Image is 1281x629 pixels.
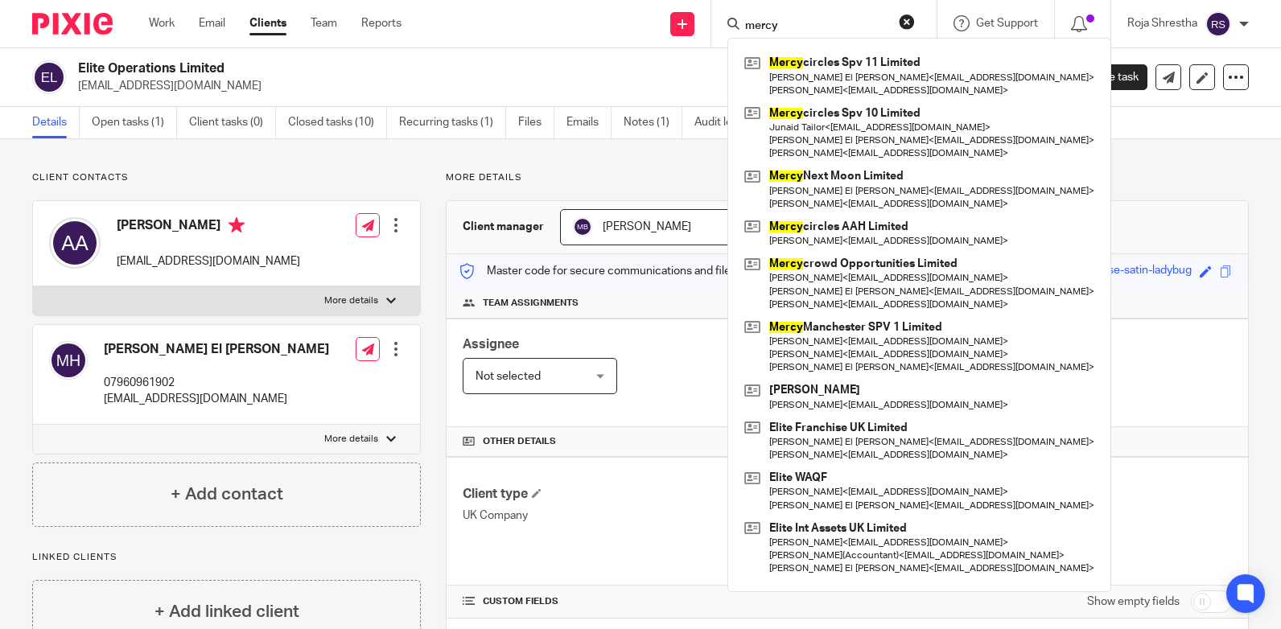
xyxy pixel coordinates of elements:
p: Client contacts [32,171,421,184]
h4: Client type [463,486,847,503]
a: Audit logs [694,107,756,138]
p: 07960961902 [104,375,329,391]
i: Primary [229,217,245,233]
h4: [PERSON_NAME] [117,217,300,237]
img: svg%3E [32,60,66,94]
img: svg%3E [573,217,592,236]
a: Client tasks (0) [189,107,276,138]
p: Roja Shrestha [1127,15,1197,31]
a: Files [518,107,554,138]
span: Not selected [476,371,541,382]
a: Emails [566,107,612,138]
a: Notes (1) [624,107,682,138]
p: Linked clients [32,551,421,564]
img: svg%3E [49,217,101,269]
h2: Elite Operations Limited [78,60,839,77]
a: Closed tasks (10) [288,107,387,138]
input: Search [743,19,888,34]
span: [PERSON_NAME] [603,221,691,232]
h3: Client manager [463,219,544,235]
p: [EMAIL_ADDRESS][DOMAIN_NAME] [78,78,1030,94]
span: Get Support [976,18,1038,29]
span: Team assignments [483,297,579,310]
a: Work [149,15,175,31]
p: Master code for secure communications and files [459,263,736,279]
a: Team [311,15,337,31]
a: Details [32,107,80,138]
h4: [PERSON_NAME] El [PERSON_NAME] [104,341,329,358]
label: Show empty fields [1087,594,1180,610]
h4: + Add contact [171,482,283,507]
p: UK Company [463,508,847,524]
img: Pixie [32,13,113,35]
a: Open tasks (1) [92,107,177,138]
p: [EMAIL_ADDRESS][DOMAIN_NAME] [104,391,329,407]
span: Assignee [463,338,519,351]
h4: CUSTOM FIELDS [463,595,847,608]
a: Clients [249,15,286,31]
p: [EMAIL_ADDRESS][DOMAIN_NAME] [117,253,300,269]
img: svg%3E [1205,11,1231,37]
a: Reports [361,15,402,31]
a: Email [199,15,225,31]
img: svg%3E [49,341,88,380]
span: Other details [483,435,556,448]
button: Clear [899,14,915,30]
p: More details [324,294,378,307]
p: More details [446,171,1249,184]
h4: + Add linked client [154,599,299,624]
a: Recurring tasks (1) [399,107,506,138]
p: More details [324,433,378,446]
